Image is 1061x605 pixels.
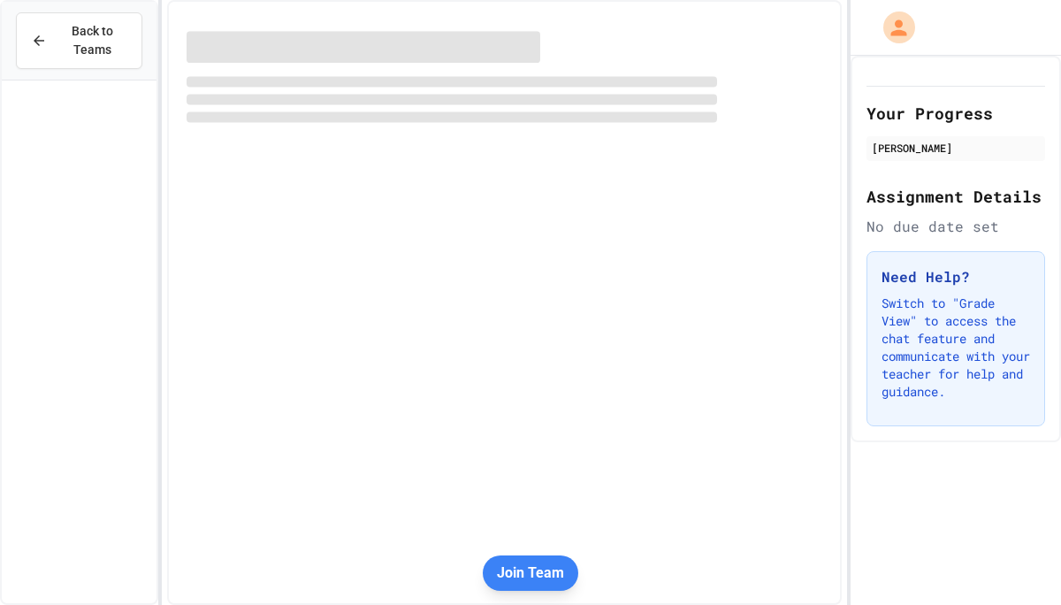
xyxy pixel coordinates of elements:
[866,216,1045,237] div: No due date set
[882,295,1030,401] p: Switch to "Grade View" to access the chat feature and communicate with your teacher for help and ...
[16,12,142,69] button: Back to Teams
[483,555,578,591] button: Join Team
[57,22,127,59] span: Back to Teams
[866,101,1045,126] h2: Your Progress
[866,184,1045,209] h2: Assignment Details
[882,266,1030,287] h3: Need Help?
[865,7,920,48] div: My Account
[872,140,1040,156] div: [PERSON_NAME]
